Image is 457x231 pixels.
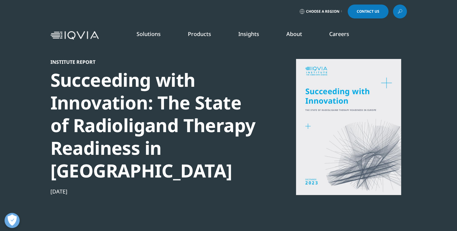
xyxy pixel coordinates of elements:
[329,30,349,37] a: Careers
[137,30,161,37] a: Solutions
[238,30,259,37] a: Insights
[101,21,407,50] nav: Primary
[286,30,302,37] a: About
[348,5,388,18] a: Contact Us
[306,9,340,14] span: Choose a Region
[357,10,379,13] span: Contact Us
[50,188,258,195] div: [DATE]
[50,59,258,65] div: Institute Report
[50,69,258,182] div: Succeeding with Innovation: The State of Radioligand Therapy Readiness in [GEOGRAPHIC_DATA]
[188,30,211,37] a: Products
[50,31,99,40] img: IQVIA Healthcare Information Technology and Pharma Clinical Research Company
[5,213,20,228] button: Open Preferences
